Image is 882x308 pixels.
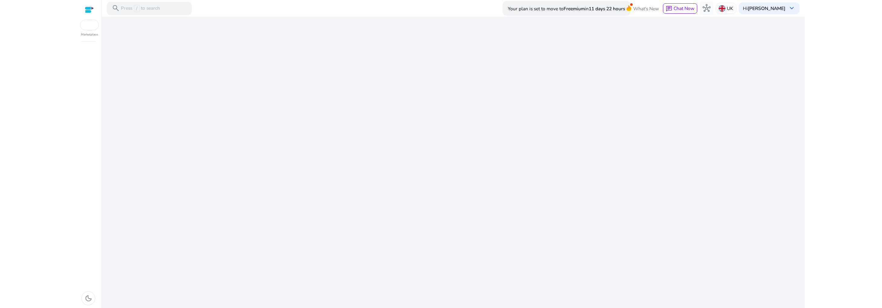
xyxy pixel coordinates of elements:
[134,5,140,12] span: /
[703,4,711,12] span: hub
[666,5,672,12] span: chat
[112,4,120,12] span: search
[121,5,160,12] p: Press to search
[589,5,625,12] b: 11 days 22 hours
[663,3,697,14] button: chatChat Now
[564,5,585,12] b: Freemium
[508,3,625,14] p: Your plan is set to move to in
[727,3,733,14] p: UK
[633,3,659,14] span: What's New
[719,5,725,12] img: uk.svg
[81,32,98,37] p: Marketplace
[743,6,785,11] p: Hi
[700,2,713,15] button: hub
[674,5,694,12] span: Chat Now
[748,5,785,12] b: [PERSON_NAME]
[85,294,92,302] span: dark_mode
[788,4,796,12] span: keyboard_arrow_down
